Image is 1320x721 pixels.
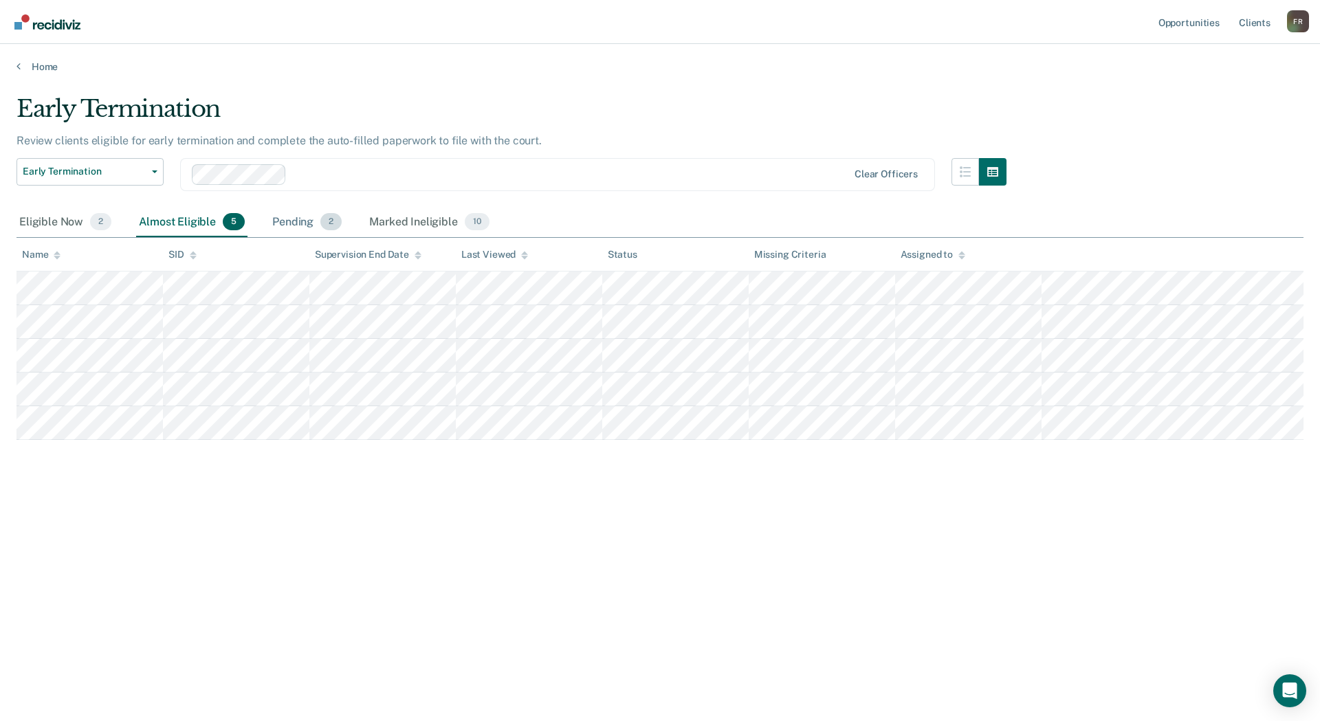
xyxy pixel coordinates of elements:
div: Missing Criteria [754,249,826,260]
div: Pending2 [269,208,344,238]
span: 5 [223,213,245,231]
div: Early Termination [16,95,1006,134]
div: SID [168,249,197,260]
span: 2 [90,213,111,231]
img: Recidiviz [14,14,80,30]
div: Name [22,249,60,260]
span: 10 [465,213,489,231]
div: Last Viewed [461,249,528,260]
p: Review clients eligible for early termination and complete the auto-filled paperwork to file with... [16,134,542,147]
div: Status [608,249,637,260]
button: Profile dropdown button [1287,10,1309,32]
div: F R [1287,10,1309,32]
span: 2 [320,213,342,231]
div: Marked Ineligible10 [366,208,492,238]
div: Open Intercom Messenger [1273,674,1306,707]
div: Supervision End Date [315,249,421,260]
div: Eligible Now2 [16,208,114,238]
div: Assigned to [901,249,965,260]
button: Early Termination [16,158,164,186]
a: Home [16,60,1303,73]
span: Early Termination [23,166,146,177]
div: Almost Eligible5 [136,208,247,238]
div: Clear officers [855,168,918,180]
